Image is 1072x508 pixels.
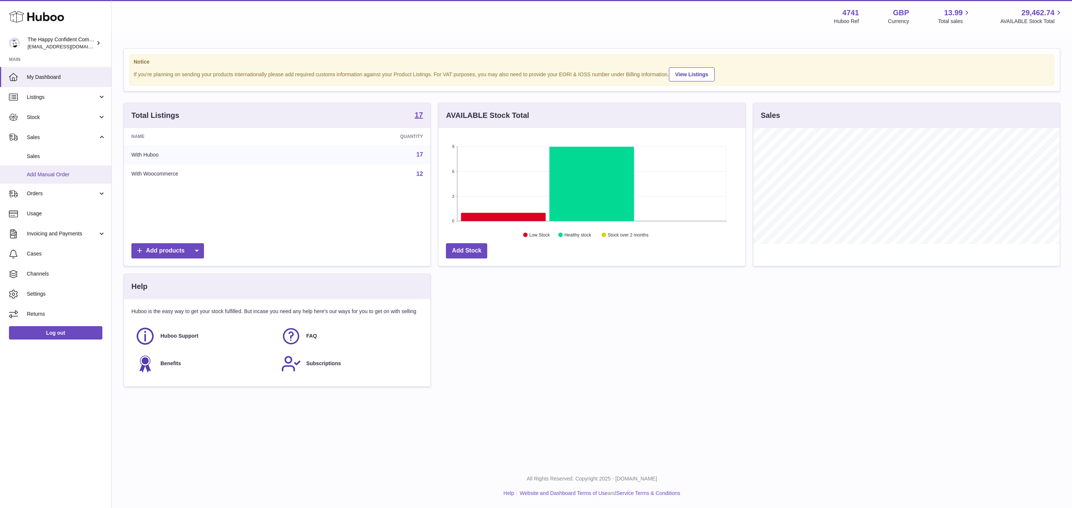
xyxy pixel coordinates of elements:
a: 12 [417,171,423,177]
span: Settings [27,290,106,298]
h3: AVAILABLE Stock Total [446,110,529,120]
span: Total sales [938,18,971,25]
span: 29,462.74 [1021,8,1055,18]
a: Help [504,490,514,496]
p: All Rights Reserved. Copyright 2025 - [DOMAIN_NAME] [118,475,1066,482]
text: Stock over 2 months [608,232,648,238]
span: AVAILABLE Stock Total [1000,18,1063,25]
strong: Notice [134,58,1050,65]
strong: 17 [415,111,423,119]
a: Log out [9,326,102,340]
span: Channels [27,270,106,277]
span: Invoicing and Payments [27,230,98,237]
text: Low Stock [529,232,550,238]
div: The Happy Confident Company [28,36,95,50]
a: Add Stock [446,243,487,258]
td: With Woocommerce [124,164,314,184]
a: Add products [131,243,204,258]
a: Website and Dashboard Terms of Use [520,490,607,496]
text: Healthy stock [565,232,592,238]
span: Listings [27,94,98,101]
span: Stock [27,114,98,121]
span: Benefits [160,360,181,367]
span: FAQ [306,332,317,340]
strong: GBP [893,8,909,18]
text: 6 [452,169,454,174]
a: 29,462.74 AVAILABLE Stock Total [1000,8,1063,25]
h3: Help [131,282,147,292]
strong: 4741 [842,8,859,18]
a: 17 [415,111,423,120]
a: FAQ [281,326,419,346]
img: internalAdmin-4741@internal.huboo.com [9,38,20,49]
a: View Listings [669,67,715,81]
li: and [517,490,680,497]
a: 13.99 Total sales [938,8,971,25]
text: 0 [452,219,454,223]
a: Benefits [135,354,274,374]
span: Subscriptions [306,360,341,367]
span: Returns [27,311,106,318]
div: If you're planning on sending your products internationally please add required customs informati... [134,66,1050,81]
span: Huboo Support [160,332,198,340]
span: Sales [27,153,106,160]
td: With Huboo [124,145,314,164]
span: [EMAIL_ADDRESS][DOMAIN_NAME] [28,44,109,49]
a: Subscriptions [281,354,419,374]
span: Cases [27,250,106,257]
h3: Sales [761,110,780,120]
span: Sales [27,134,98,141]
th: Name [124,128,314,145]
h3: Total Listings [131,110,179,120]
span: 13.99 [944,8,963,18]
span: Usage [27,210,106,217]
a: Service Terms & Conditions [616,490,680,496]
span: My Dashboard [27,74,106,81]
span: Orders [27,190,98,197]
a: Huboo Support [135,326,274,346]
div: Currency [888,18,909,25]
text: 9 [452,144,454,149]
span: Add Manual Order [27,171,106,178]
p: Huboo is the easy way to get your stock fulfilled. But incase you need any help here's our ways f... [131,308,423,315]
div: Huboo Ref [834,18,859,25]
th: Quantity [314,128,430,145]
text: 3 [452,194,454,199]
a: 17 [417,151,423,158]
